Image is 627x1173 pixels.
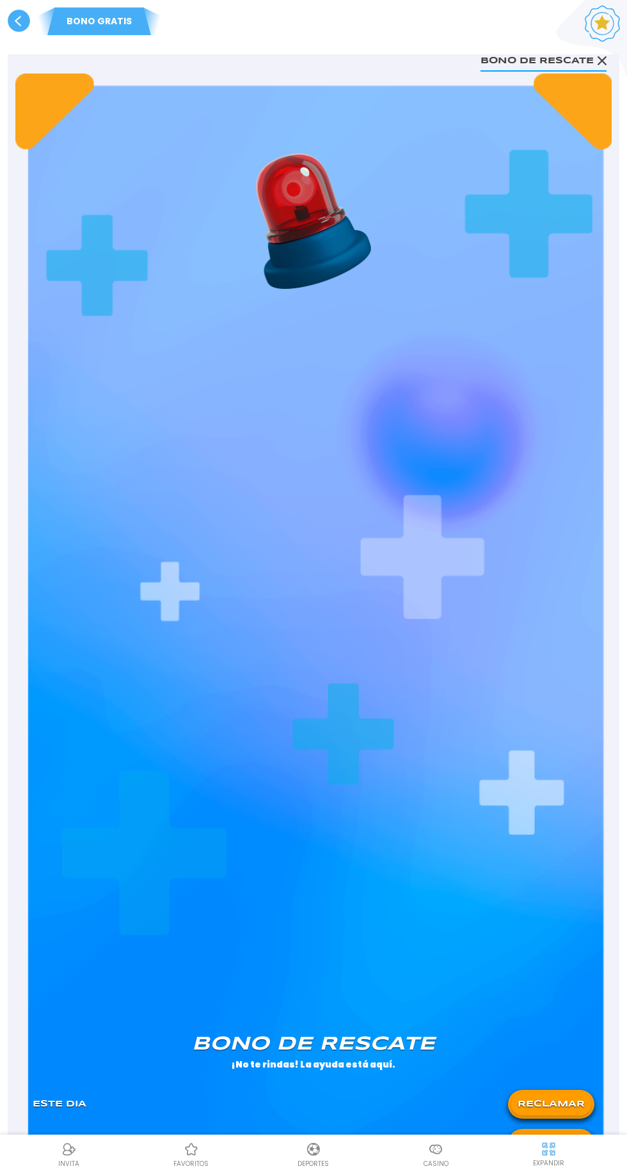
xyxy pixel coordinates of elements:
[511,1132,591,1154] button: RECLAMAR
[61,1142,77,1157] img: Referral
[306,1142,321,1157] img: Deportes
[32,14,166,27] p: BONO GRATIS
[511,1093,591,1115] button: RECLAMAR
[58,1159,79,1169] p: INVITA
[375,1140,497,1169] a: CasinoCasinoCasino
[428,1142,443,1157] img: Casino
[541,1141,557,1157] img: hide
[130,1140,252,1169] a: Casino FavoritosCasino Favoritosfavoritos
[33,1098,86,1111] p: Este Dia
[184,1142,199,1157] img: Casino Favoritos
[173,1159,209,1169] p: favoritos
[33,1035,594,1054] p: Bono de rescate
[424,1159,448,1169] p: Casino
[8,1140,130,1169] a: ReferralReferralINVITA
[298,1159,329,1169] p: Deportes
[33,1059,594,1069] p: ¡No te rindas! La ayuda está aquí.
[256,153,371,289] img: Rescue
[533,1158,564,1168] p: EXPANDIR
[252,1140,374,1169] a: DeportesDeportesDeportes
[480,48,607,72] button: Bono de rescate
